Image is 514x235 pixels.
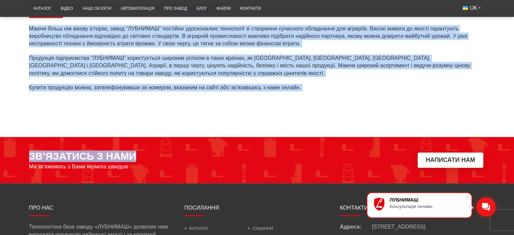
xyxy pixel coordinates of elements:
[56,2,78,15] a: Відео
[470,4,477,12] span: UK
[29,25,485,48] p: Маючи більш ніж вікову історію, завод “ЛУБНИМАШ” постійно удосконалює технології зі створення суч...
[29,164,129,170] span: Ми зв’яжемось з Вами якумога швидше
[29,54,485,77] p: Продукція підприємства “ЛУБНИМАШ” користується широким успіхом в таких країнах, як [GEOGRAPHIC_DA...
[458,2,485,14] button: UK
[192,2,212,15] a: Блог
[372,223,425,231] span: [STREET_ADDRESS]
[418,152,483,168] button: Написати нам
[29,150,137,162] span: ЗВ’ЯЗАТИСЬ З НАМИ
[29,84,485,91] p: Купити продукцію можна, зателефонувавши за номером, вказаним на сайті або зв’язавшись з нами онлайн.
[29,205,53,211] span: Про нас
[390,197,465,203] div: ЛУБНИМАШ
[212,2,236,15] a: Файли
[463,6,468,10] img: Українська
[248,226,273,231] a: Сушіння
[29,2,56,15] a: Каталог
[159,2,192,15] a: Про завод
[340,223,372,231] span: Адреса:
[185,205,219,211] span: Посилання
[235,2,266,15] a: Контакти
[116,2,159,15] a: Автоматизація
[390,204,465,209] div: Консультація онлайн.
[340,205,368,211] span: Контакти
[78,2,116,15] a: Наші об’єкти
[185,226,209,231] a: Каталог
